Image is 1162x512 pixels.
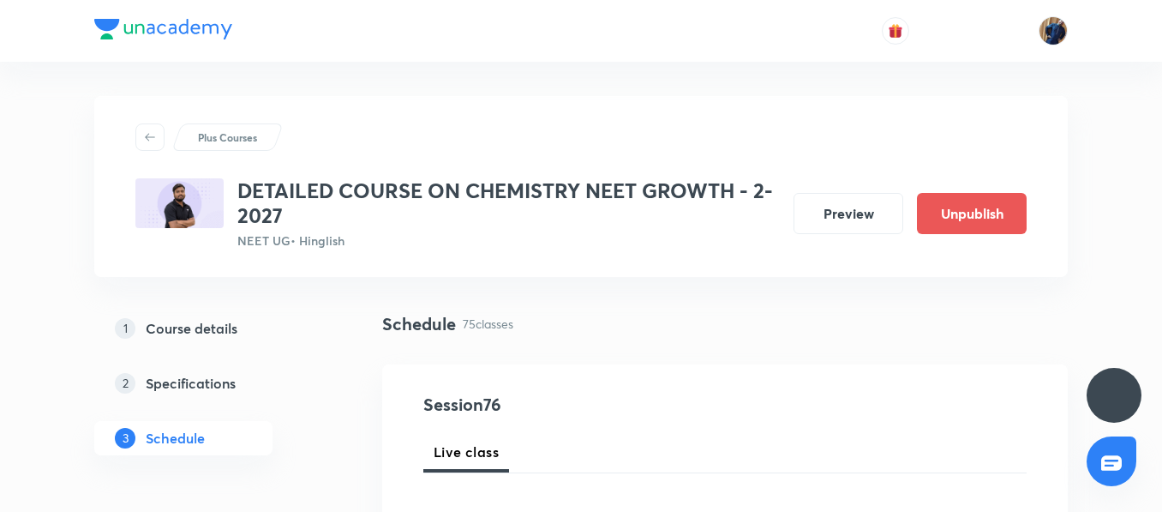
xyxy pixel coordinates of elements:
img: Sudipto roy [1039,16,1068,45]
a: 2Specifications [94,366,327,401]
h5: Course details [146,318,237,339]
p: 75 classes [463,315,513,333]
p: 2 [115,373,135,394]
a: Company Logo [94,19,232,44]
h5: Specifications [146,373,236,394]
button: Unpublish [917,193,1027,234]
h4: Schedule [382,311,456,337]
span: Live class [434,442,499,462]
h3: DETAILED COURSE ON CHEMISTRY NEET GROWTH - 2- 2027 [237,178,780,228]
img: ttu [1104,385,1124,406]
h4: Session 76 [423,392,736,418]
img: avatar [888,23,903,39]
h5: Schedule [146,428,205,449]
p: 1 [115,318,135,339]
button: Preview [794,193,903,234]
p: NEET UG • Hinglish [237,232,780,250]
p: Plus Courses [198,130,257,145]
a: 1Course details [94,311,327,346]
img: Company Logo [94,19,232,39]
button: avatar [882,17,909,45]
img: CD39C0EF-26E9-45B3-B8A7-B5DE1B64A4E6_plus.png [135,178,224,228]
p: 3 [115,428,135,449]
